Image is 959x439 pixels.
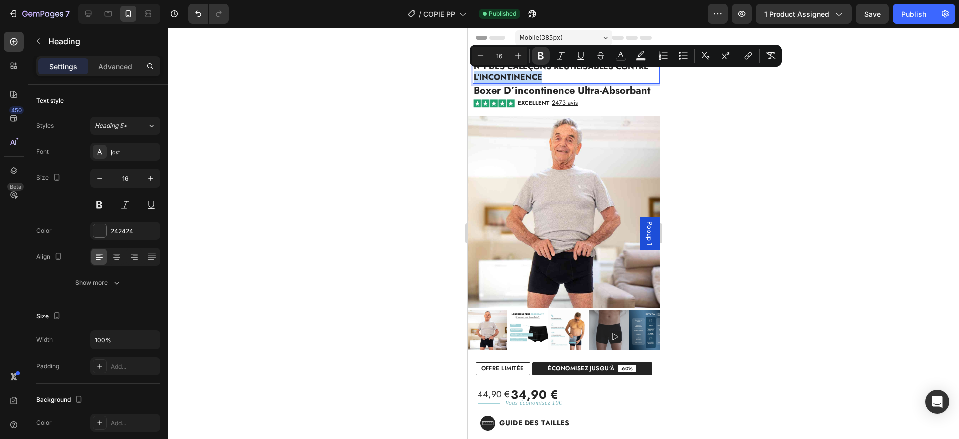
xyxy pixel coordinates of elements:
[36,335,53,344] div: Width
[111,419,158,428] div: Add...
[95,121,127,130] span: Heading 5*
[893,4,935,24] button: Publish
[864,10,881,18] span: Save
[91,331,160,349] input: Auto
[98,61,132,72] p: Advanced
[48,35,156,47] p: Heading
[764,9,829,19] span: 1 product assigned
[423,9,455,19] span: COPIE PP
[36,393,85,407] div: Background
[468,28,660,439] iframe: Design area
[36,362,59,371] div: Padding
[4,4,74,24] button: 7
[90,117,160,135] button: Heading 5*
[36,310,63,323] div: Size
[419,9,421,19] span: /
[756,4,852,24] button: 1 product assigned
[111,227,158,236] div: 242424
[901,9,926,19] div: Publish
[36,226,52,235] div: Color
[36,274,160,292] button: Show more
[470,45,782,67] div: Editor contextual toolbar
[65,8,70,20] p: 7
[36,96,64,105] div: Text style
[111,148,158,157] div: Jost
[36,121,54,130] div: Styles
[36,418,52,427] div: Color
[36,147,49,156] div: Font
[36,171,63,185] div: Size
[856,4,889,24] button: Save
[925,390,949,414] div: Open Intercom Messenger
[489,9,516,18] span: Published
[75,278,122,288] div: Show more
[36,250,64,264] div: Align
[49,61,77,72] p: Settings
[188,4,229,24] div: Undo/Redo
[9,106,24,114] div: 450
[7,183,24,191] div: Beta
[111,362,158,371] div: Add...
